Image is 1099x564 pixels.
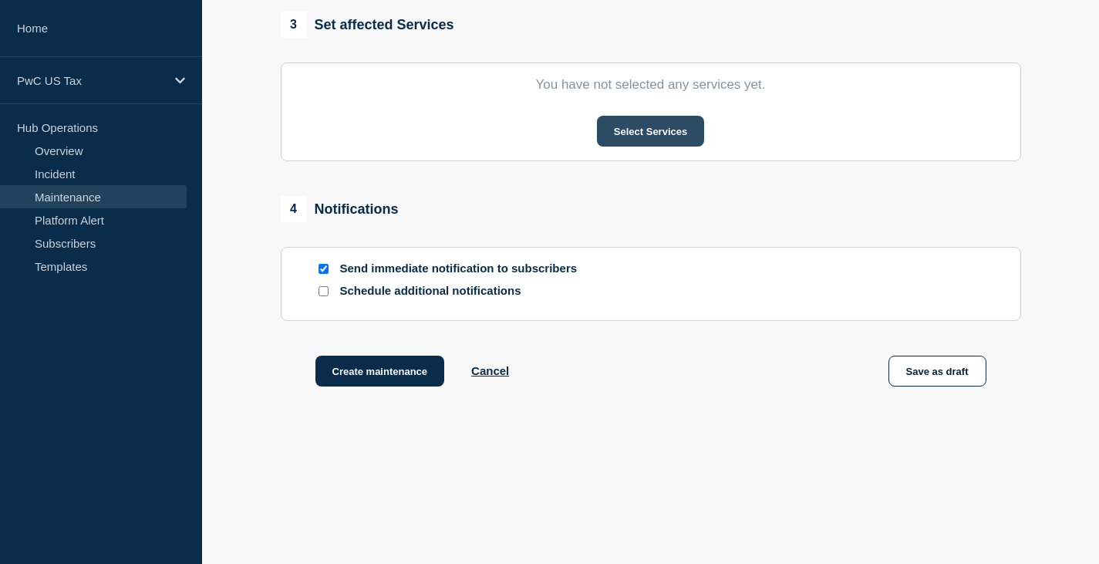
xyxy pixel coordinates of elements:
span: 4 [281,196,307,222]
div: Set affected Services [281,12,454,38]
input: Send immediate notification to subscribers [319,264,329,274]
span: 3 [281,12,307,38]
input: Schedule additional notifications [319,286,329,296]
button: Create maintenance [315,356,445,387]
p: PwC US Tax [17,74,165,87]
p: Send immediate notification to subscribers [340,262,587,276]
p: Schedule additional notifications [340,284,587,299]
div: Notifications [281,196,399,222]
p: You have not selected any services yet. [315,77,986,93]
button: Save as draft [888,356,986,387]
button: Cancel [471,364,509,377]
button: Select Services [597,116,704,147]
